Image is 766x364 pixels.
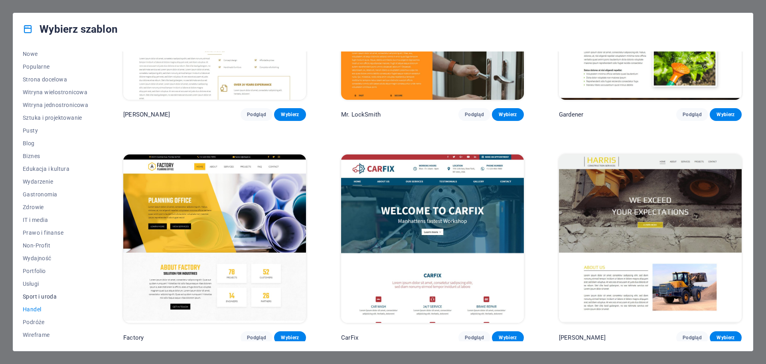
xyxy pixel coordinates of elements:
[23,23,118,36] h4: Wybierz szablon
[683,111,702,118] span: Podgląd
[23,277,88,290] button: Usługi
[123,111,170,119] p: [PERSON_NAME]
[710,331,742,344] button: Wybierz
[23,137,88,150] button: Blog
[23,63,88,70] span: Popularne
[23,166,88,172] span: Edukacja i kultura
[23,86,88,99] button: Witryna wielostronicowa
[23,290,88,303] button: Sport i uroda
[123,154,306,323] img: Factory
[683,334,702,341] span: Podgląd
[559,334,606,342] p: [PERSON_NAME]
[23,76,88,83] span: Strona docelowa
[23,242,88,249] span: Non-Profit
[23,265,88,277] button: Portfolio
[458,331,490,344] button: Podgląd
[23,153,88,159] span: Biznes
[341,334,358,342] p: CarFix
[716,111,735,118] span: Wybierz
[23,214,88,226] button: IT i media
[23,162,88,175] button: Edukacja i kultura
[23,293,88,300] span: Sport i uroda
[716,334,735,341] span: Wybierz
[23,332,88,338] span: Wireframe
[23,303,88,316] button: Handel
[23,102,88,108] span: Witryna jednostronicowa
[23,124,88,137] button: Pusty
[23,217,88,223] span: IT i media
[23,201,88,214] button: Zdrowie
[23,51,88,57] span: Nowe
[23,268,88,274] span: Portfolio
[23,150,88,162] button: Biznes
[559,154,742,323] img: Harris
[274,108,306,121] button: Wybierz
[23,73,88,86] button: Strona docelowa
[498,334,517,341] span: Wybierz
[23,204,88,210] span: Zdrowie
[23,281,88,287] span: Usługi
[23,188,88,201] button: Gastronomia
[247,334,266,341] span: Podgląd
[247,111,266,118] span: Podgląd
[23,89,88,95] span: Witryna wielostronicowa
[23,319,88,325] span: Podróże
[23,239,88,252] button: Non-Profit
[23,191,88,198] span: Gastronomia
[23,306,88,313] span: Handel
[280,111,300,118] span: Wybierz
[23,328,88,341] button: Wireframe
[23,175,88,188] button: Wydarzenie
[274,331,306,344] button: Wybierz
[23,226,88,239] button: Prawo i finanse
[23,255,88,261] span: Wydajność
[465,111,484,118] span: Podgląd
[498,111,517,118] span: Wybierz
[23,316,88,328] button: Podróże
[23,229,88,236] span: Prawo i finanse
[458,108,490,121] button: Podgląd
[492,108,524,121] button: Wybierz
[341,111,381,119] p: Mr. LockSmith
[341,154,524,323] img: CarFix
[23,47,88,60] button: Nowe
[23,140,88,146] span: Blog
[465,334,484,341] span: Podgląd
[23,252,88,265] button: Wydajność
[676,331,708,344] button: Podgląd
[23,178,88,185] span: Wydarzenie
[676,108,708,121] button: Podgląd
[23,111,88,124] button: Sztuka i projektowanie
[280,334,300,341] span: Wybierz
[23,115,88,121] span: Sztuka i projektowanie
[241,108,272,121] button: Podgląd
[23,99,88,111] button: Witryna jednostronicowa
[492,331,524,344] button: Wybierz
[710,108,742,121] button: Wybierz
[23,60,88,73] button: Popularne
[241,331,272,344] button: Podgląd
[123,334,144,342] p: Factory
[23,127,88,134] span: Pusty
[559,111,583,119] p: Gardener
